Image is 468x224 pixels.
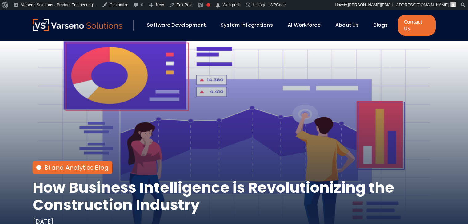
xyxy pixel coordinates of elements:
[221,21,273,29] a: System Integrations
[144,20,214,30] div: Software Development
[348,2,449,7] span: [PERSON_NAME][EMAIL_ADDRESS][DOMAIN_NAME]
[215,1,221,10] span: 
[285,20,329,30] div: AI Workforce
[33,179,436,214] h1: How Business Intelligence is Revolutionizing the Construction Industry
[44,163,94,172] a: BI and Analytics
[398,15,435,36] a: Contact Us
[374,21,388,29] a: Blogs
[218,20,282,30] div: System Integrations
[147,21,206,29] a: Software Development
[370,20,396,30] div: Blogs
[206,3,210,7] div: Focus keyphrase not set
[288,21,321,29] a: AI Workforce
[33,19,122,31] img: Varseno Solutions – Product Engineering & IT Services
[44,163,109,172] div: ,
[95,163,109,172] a: Blog
[332,20,367,30] div: About Us
[335,21,359,29] a: About Us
